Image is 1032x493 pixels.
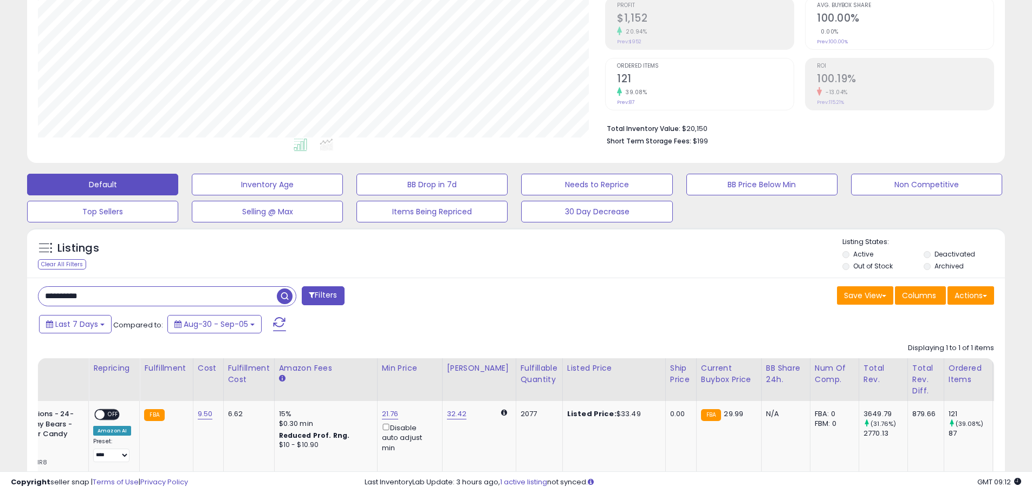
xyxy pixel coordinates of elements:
[817,12,994,27] h2: 100.00%
[382,363,438,374] div: Min Price
[184,319,248,330] span: Aug-30 - Sep-05
[617,99,634,106] small: Prev: 87
[766,363,806,385] div: BB Share 24h.
[279,409,369,419] div: 15%
[902,290,936,301] span: Columns
[365,477,1021,488] div: Last InventoryLab Update: 3 hours ago, not synced.
[817,3,994,9] span: Avg. Buybox Share
[228,363,270,385] div: Fulfillment Cost
[864,409,907,419] div: 3649.79
[93,438,131,462] div: Preset:
[815,409,851,419] div: FBA: 0
[622,28,647,36] small: 20.94%
[837,286,893,305] button: Save View
[382,422,434,453] div: Disable auto adjust min
[912,409,936,419] div: 879.66
[279,431,350,440] b: Reduced Prof. Rng.
[144,409,164,421] small: FBA
[693,136,708,146] span: $199
[617,3,794,9] span: Profit
[27,174,178,195] button: Default
[447,409,467,419] a: 32.42
[949,363,988,385] div: Ordered Items
[57,241,99,256] h5: Listings
[908,343,994,353] div: Displaying 1 to 1 of 1 items
[853,249,873,259] label: Active
[949,429,992,438] div: 87
[617,38,641,45] small: Prev: $952
[617,73,794,87] h2: 121
[842,237,1005,247] p: Listing States:
[766,409,802,419] div: N/A
[912,363,939,397] div: Total Rev. Diff.
[817,63,994,69] span: ROI
[871,419,896,428] small: (31.76%)
[113,320,163,330] span: Compared to:
[817,38,848,45] small: Prev: 100.00%
[447,363,511,374] div: [PERSON_NAME]
[956,419,983,428] small: (39.08%)
[607,124,680,133] b: Total Inventory Value:
[27,201,178,222] button: Top Sellers
[93,477,139,487] a: Terms of Use
[607,121,986,134] li: $20,150
[198,363,219,374] div: Cost
[11,477,188,488] div: seller snap | |
[567,409,616,419] b: Listed Price:
[617,12,794,27] h2: $1,152
[279,441,369,450] div: $10 - $10.90
[39,315,112,333] button: Last 7 Days
[382,409,399,419] a: 21.76
[934,261,964,271] label: Archived
[851,174,1002,195] button: Non Competitive
[949,409,992,419] div: 121
[521,174,672,195] button: Needs to Reprice
[977,477,1021,487] span: 2025-09-13 09:12 GMT
[853,261,893,271] label: Out of Stock
[567,409,657,419] div: $33.49
[198,409,213,419] a: 9.50
[38,259,86,269] div: Clear All Filters
[140,477,188,487] a: Privacy Policy
[686,174,838,195] button: BB Price Below Min
[192,201,343,222] button: Selling @ Max
[279,363,373,374] div: Amazon Fees
[302,286,344,305] button: Filters
[817,28,839,36] small: 0.00%
[279,374,285,384] small: Amazon Fees.
[815,419,851,429] div: FBM: 0
[724,409,743,419] span: 29.99
[701,409,721,421] small: FBA
[815,363,854,385] div: Num of Comp.
[521,409,554,419] div: 2077
[11,477,50,487] strong: Copyright
[279,419,369,429] div: $0.30 min
[228,409,266,419] div: 6.62
[607,136,691,146] b: Short Term Storage Fees:
[622,88,647,96] small: 39.08%
[617,63,794,69] span: Ordered Items
[521,201,672,222] button: 30 Day Decrease
[895,286,946,305] button: Columns
[356,174,508,195] button: BB Drop in 7d
[356,201,508,222] button: Items Being Repriced
[93,363,135,374] div: Repricing
[947,286,994,305] button: Actions
[55,319,98,330] span: Last 7 Days
[567,363,661,374] div: Listed Price
[144,363,188,374] div: Fulfillment
[670,409,688,419] div: 0.00
[934,249,975,259] label: Deactivated
[670,363,692,385] div: Ship Price
[701,363,757,385] div: Current Buybox Price
[864,429,907,438] div: 2770.13
[93,426,131,436] div: Amazon AI
[167,315,262,333] button: Aug-30 - Sep-05
[500,477,547,487] a: 1 active listing
[817,99,844,106] small: Prev: 115.21%
[817,73,994,87] h2: 100.19%
[192,174,343,195] button: Inventory Age
[105,410,122,419] span: OFF
[521,363,558,385] div: Fulfillable Quantity
[822,88,848,96] small: -13.04%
